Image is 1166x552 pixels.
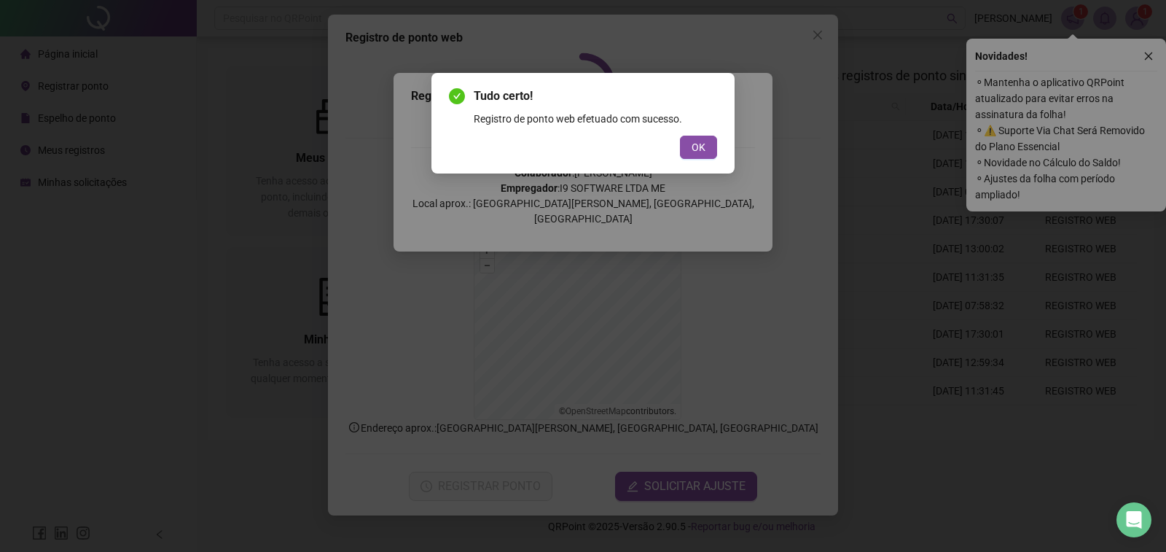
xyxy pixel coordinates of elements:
[474,88,717,105] span: Tudo certo!
[474,111,717,127] div: Registro de ponto web efetuado com sucesso.
[680,136,717,159] button: OK
[449,88,465,104] span: check-circle
[1116,502,1151,537] div: Open Intercom Messenger
[692,139,705,155] span: OK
